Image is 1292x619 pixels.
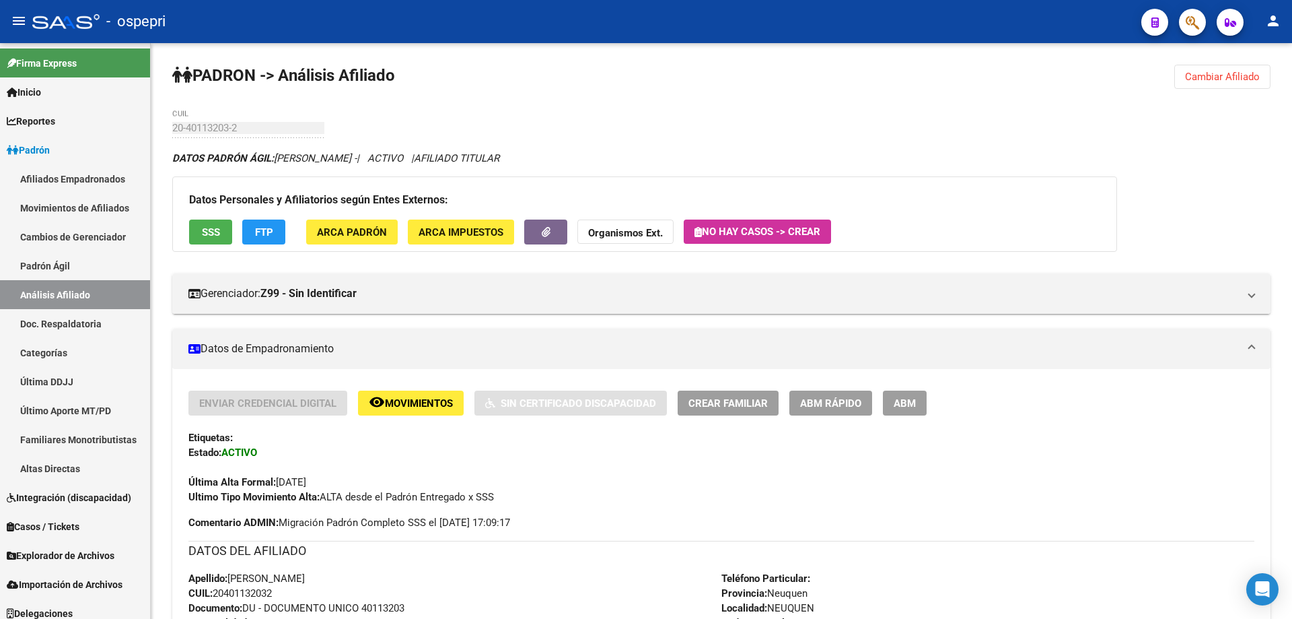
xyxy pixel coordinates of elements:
[408,220,514,245] button: ARCA Impuestos
[501,397,656,410] span: Sin Certificado Discapacidad
[7,143,50,158] span: Padrón
[189,191,1100,209] h3: Datos Personales y Afiliatorios según Entes Externos:
[221,447,257,459] strong: ACTIVO
[188,602,242,614] strong: Documento:
[419,226,503,238] span: ARCA Impuestos
[172,152,274,164] strong: DATOS PADRÓN ÁGIL:
[188,476,306,488] span: [DATE]
[721,602,767,614] strong: Localidad:
[883,391,927,416] button: ABM
[188,587,213,599] strong: CUIL:
[172,66,395,85] strong: PADRON -> Análisis Afiliado
[474,391,667,416] button: Sin Certificado Discapacidad
[789,391,872,416] button: ABM Rápido
[188,341,1238,356] mat-panel-title: Datos de Empadronamiento
[172,152,499,164] i: | ACTIVO |
[188,515,510,530] span: Migración Padrón Completo SSS el [DATE] 17:09:17
[242,220,285,245] button: FTP
[317,226,387,238] span: ARCA Padrón
[189,220,232,245] button: SSS
[7,519,79,534] span: Casos / Tickets
[188,447,221,459] strong: Estado:
[721,587,808,599] span: Neuquen
[188,391,347,416] button: Enviar Credencial Digital
[1174,65,1270,89] button: Cambiar Afiliado
[7,56,77,71] span: Firma Express
[385,397,453,410] span: Movimientos
[678,391,779,416] button: Crear Familiar
[800,397,861,410] span: ABM Rápido
[172,273,1270,314] mat-expansion-panel-header: Gerenciador:Z99 - Sin Identificar
[688,397,768,410] span: Crear Familiar
[188,517,279,529] strong: Comentario ADMIN:
[7,114,55,129] span: Reportes
[894,397,916,410] span: ABM
[358,391,464,416] button: Movimientos
[188,587,272,599] span: 20401132032
[188,602,404,614] span: DU - DOCUMENTO UNICO 40113203
[7,548,114,563] span: Explorador de Archivos
[414,152,499,164] span: AFILIADO TITULAR
[188,286,1238,301] mat-panel-title: Gerenciador:
[199,397,336,410] span: Enviar Credencial Digital
[255,226,273,238] span: FTP
[306,220,398,245] button: ARCA Padrón
[188,573,305,585] span: [PERSON_NAME]
[588,227,663,239] strong: Organismos Ext.
[188,573,227,585] strong: Apellido:
[188,476,276,488] strong: Última Alta Formal:
[577,220,674,245] button: Organismos Ext.
[202,226,220,238] span: SSS
[172,329,1270,369] mat-expansion-panel-header: Datos de Empadronamiento
[1246,573,1279,606] div: Open Intercom Messenger
[7,85,41,100] span: Inicio
[684,220,831,244] button: No hay casos -> Crear
[188,432,233,444] strong: Etiquetas:
[721,573,810,585] strong: Teléfono Particular:
[1265,13,1281,29] mat-icon: person
[106,7,166,36] span: - ospepri
[7,577,122,592] span: Importación de Archivos
[721,587,767,599] strong: Provincia:
[369,394,385,410] mat-icon: remove_red_eye
[721,602,814,614] span: NEUQUEN
[1185,71,1260,83] span: Cambiar Afiliado
[188,491,494,503] span: ALTA desde el Padrón Entregado x SSS
[260,286,357,301] strong: Z99 - Sin Identificar
[188,542,1254,560] h3: DATOS DEL AFILIADO
[694,226,820,238] span: No hay casos -> Crear
[7,490,131,505] span: Integración (discapacidad)
[11,13,27,29] mat-icon: menu
[172,152,357,164] span: [PERSON_NAME] -
[188,491,320,503] strong: Ultimo Tipo Movimiento Alta:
